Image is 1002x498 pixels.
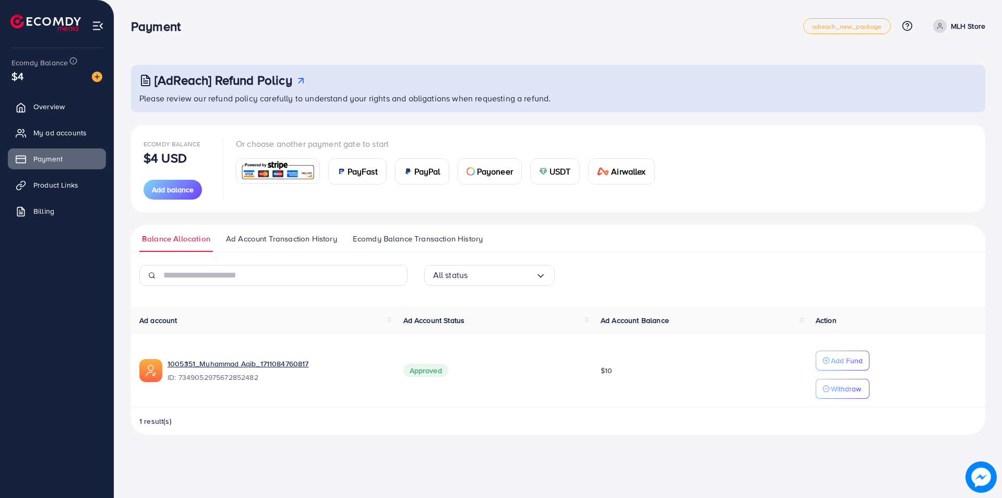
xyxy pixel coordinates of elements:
[328,158,387,184] a: cardPayFast
[403,364,448,377] span: Approved
[33,154,63,164] span: Payment
[33,128,87,138] span: My ad accounts
[33,101,65,112] span: Overview
[816,315,837,326] span: Action
[139,416,172,426] span: 1 result(s)
[139,92,979,105] p: Please review our refund policy carefully to understand your rights and obligations when requesti...
[226,233,337,245] span: Ad Account Transaction History
[144,180,202,200] button: Add balance
[236,137,663,150] p: Or choose another payment gate to start
[812,23,882,30] span: adreach_new_package
[168,372,387,383] span: ID: 7349052975672852482
[33,206,54,216] span: Billing
[433,267,468,283] span: All status
[601,315,669,326] span: Ad Account Balance
[929,19,985,33] a: MLH Store
[8,201,106,222] a: Billing
[8,122,106,143] a: My ad accounts
[131,19,189,34] h3: Payment
[142,233,210,245] span: Balance Allocation
[601,365,612,376] span: $10
[403,315,465,326] span: Ad Account Status
[144,140,200,148] span: Ecomdy Balance
[477,165,513,178] span: Payoneer
[154,73,292,88] h3: [AdReach] Refund Policy
[8,175,106,195] a: Product Links
[965,461,997,493] img: image
[348,165,378,178] span: PayFast
[458,158,522,184] a: cardPayoneer
[803,18,891,34] a: adreach_new_package
[139,315,177,326] span: Ad account
[424,265,555,286] div: Search for option
[168,358,387,383] div: <span class='underline'>1005351_Muhammad Aqib_1711084760817</span></br>7349052975672852482
[10,15,81,31] img: logo
[92,72,102,82] img: image
[816,379,869,399] button: Withdraw
[831,354,863,367] p: Add Fund
[33,180,78,190] span: Product Links
[816,351,869,370] button: Add Fund
[831,383,861,395] p: Withdraw
[236,158,320,184] a: card
[144,152,187,164] p: $4 USD
[8,96,106,117] a: Overview
[539,167,547,176] img: card
[467,167,475,176] img: card
[337,167,345,176] img: card
[951,20,985,32] p: MLH Store
[395,158,449,184] a: cardPayPal
[597,167,610,176] img: card
[8,148,106,169] a: Payment
[404,167,412,176] img: card
[414,165,440,178] span: PayPal
[92,20,104,32] img: menu
[611,165,646,178] span: Airwallex
[11,57,68,68] span: Ecomdy Balance
[240,160,316,182] img: card
[530,158,580,184] a: cardUSDT
[11,68,23,84] span: $4
[353,233,483,245] span: Ecomdy Balance Transaction History
[139,359,162,382] img: ic-ads-acc.e4c84228.svg
[152,184,194,195] span: Add balance
[468,267,535,283] input: Search for option
[168,358,387,369] a: 1005351_Muhammad Aqib_1711084760817
[588,158,655,184] a: cardAirwallex
[550,165,571,178] span: USDT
